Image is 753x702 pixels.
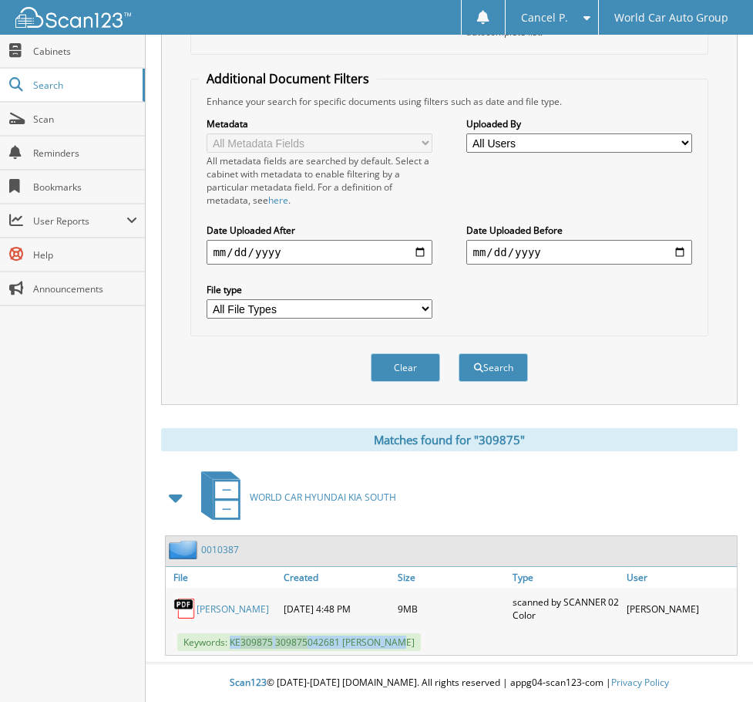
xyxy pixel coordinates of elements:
[230,676,267,689] span: Scan123
[280,592,394,626] div: [DATE] 4:48 PM
[623,592,737,626] div: [PERSON_NAME]
[161,428,738,451] div: Matches found for "309875"
[177,633,421,651] span: Keywords: KE 042681 [PERSON_NAME]
[207,224,432,237] label: Date Uploaded After
[509,567,623,588] a: Type
[33,248,137,262] span: Help
[199,70,377,87] legend: Additional Document Filters
[166,567,280,588] a: File
[199,95,699,108] div: Enhance your search for specific documents using filters such as date and file type.
[192,467,396,528] a: WORLD CAR HYUNDAI KIA SOUTH
[521,13,568,22] span: Cancel P.
[280,567,394,588] a: Created
[250,491,396,504] span: WORLD CAR HYUNDAI KIA SOUTH
[623,567,737,588] a: User
[394,592,508,626] div: 9MB
[33,282,137,295] span: Announcements
[676,628,753,702] iframe: Chat Widget
[371,353,440,382] button: Clear
[169,540,201,559] img: folder2.png
[33,45,137,58] span: Cabinets
[207,117,432,130] label: Metadata
[275,636,308,649] span: 309875
[207,240,432,265] input: start
[33,79,135,92] span: Search
[146,664,753,702] div: © [DATE]-[DATE] [DOMAIN_NAME]. All rights reserved | appg04-scan123-com |
[614,13,728,22] span: World Car Auto Group
[466,240,691,265] input: end
[240,636,273,649] span: 309875
[33,147,137,160] span: Reminders
[466,117,691,130] label: Uploaded By
[268,194,288,207] a: here
[33,214,126,228] span: User Reports
[173,597,197,620] img: PDF.png
[207,283,432,296] label: File type
[207,154,432,207] div: All metadata fields are searched by default. Select a cabinet with metadata to enable filtering b...
[15,7,131,28] img: scan123-logo-white.svg
[33,113,137,126] span: Scan
[509,592,623,626] div: scanned by SCANNER 02 Color
[466,224,691,237] label: Date Uploaded Before
[394,567,508,588] a: Size
[197,602,269,616] a: [PERSON_NAME]
[611,676,669,689] a: Privacy Policy
[33,181,137,194] span: Bookmarks
[201,543,239,556] a: 0010387
[459,353,528,382] button: Search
